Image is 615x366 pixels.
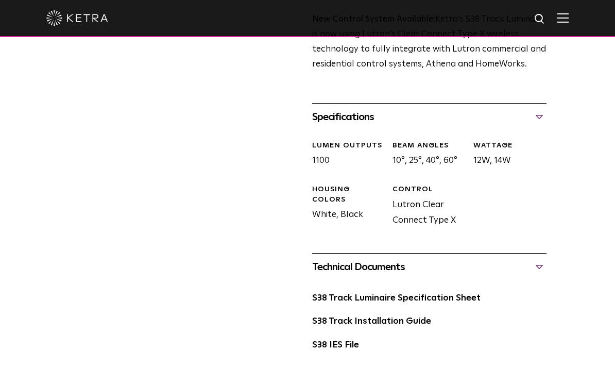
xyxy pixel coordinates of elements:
div: WATTAGE [473,141,546,151]
div: LUMEN OUTPUTS [312,141,385,151]
div: 12W, 14W [466,141,546,169]
div: Lutron Clear Connect Type X [385,185,466,229]
div: 10°, 25°, 40°, 60° [385,141,466,169]
div: White, Black [304,185,385,229]
div: CONTROL [392,185,466,195]
img: ketra-logo-2019-white [46,10,108,26]
a: S38 Track Installation Guide [312,317,431,326]
a: S38 Track Luminaire Specification Sheet [312,294,481,303]
div: 1100 [304,141,385,169]
img: search icon [534,13,546,26]
div: HOUSING COLORS [312,185,385,205]
a: S38 IES File [312,341,359,350]
div: Specifications [312,109,546,125]
div: BEAM ANGLES [392,141,466,151]
div: Technical Documents [312,259,546,275]
p: Ketra’s S38 Track Luminaire is now using Lutron’s Clear Connect Type X wireless technology to ful... [312,12,546,72]
img: Hamburger%20Nav.svg [557,13,569,23]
